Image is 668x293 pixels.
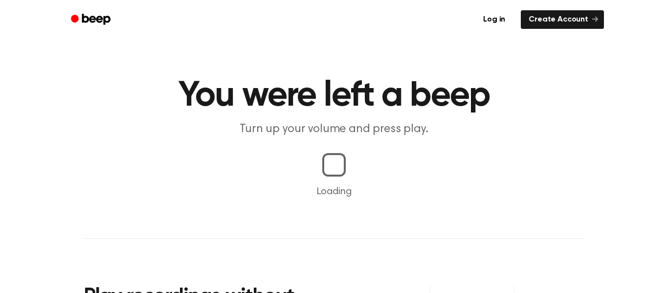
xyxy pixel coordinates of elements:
[64,10,119,29] a: Beep
[521,10,604,29] a: Create Account
[12,184,656,199] p: Loading
[84,78,584,113] h1: You were left a beep
[146,121,522,137] p: Turn up your volume and press play.
[473,8,515,31] a: Log in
